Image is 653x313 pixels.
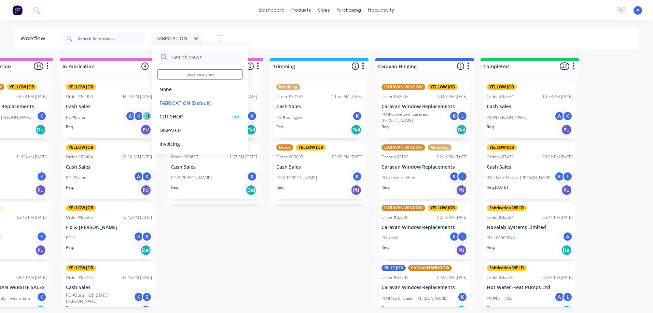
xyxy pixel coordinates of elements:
div: L [457,171,468,182]
p: PO #[PERSON_NAME] [487,114,527,120]
button: FABRICATION (Default) [157,99,230,107]
p: Req. [487,305,495,311]
div: CARAVAN WINDOWYELLOW JOBOrder #8283502:19 PM [DATE]Caravan Window ReplacementsPO #JackKLReq.PU [379,202,470,259]
div: 03:23 PM [DATE] [16,94,47,100]
div: BLUE JOBOrder #8369711:53 AM [DATE]Cash SalesPO #[PERSON_NAME]KReq.Del [168,142,260,199]
div: L [562,292,573,302]
div: YELLOW JOB [66,205,96,211]
div: Order #83404 [66,154,93,160]
p: PO #[PERSON_NAME] [276,175,317,181]
div: K [37,231,47,242]
div: Moulding [428,144,451,151]
div: K [37,111,47,121]
div: K [554,171,565,182]
div: CARAVAN WINDOW [408,265,452,271]
img: Factory [12,5,23,15]
p: PO #North Glass - [PERSON_NAME] [381,295,448,301]
div: K [352,171,362,182]
div: L [457,111,468,121]
div: 03:45 PM [DATE] [122,274,152,281]
div: CARAVAN WINDOWYELLOW JOBOrder #8200310:03 AM [DATE]Caravan Window ReplacementsPO #Grovetown Carav... [379,81,470,138]
div: PU [351,185,362,196]
div: 03:22 PM [DATE] [542,154,573,160]
div: A [554,292,565,302]
div: Order #82604 [487,214,514,220]
p: Req. [66,244,74,251]
div: K [449,231,459,242]
div: PU [140,124,151,135]
div: products [288,5,315,15]
div: K [37,292,47,302]
div: Order #82003 [381,94,408,100]
div: Del [35,124,46,135]
div: Order #83715 [66,274,93,281]
div: K [449,111,459,121]
button: MOULDING [157,154,230,161]
div: PU [456,185,467,196]
div: A [562,231,573,242]
div: Order #82990 [66,94,93,100]
div: K [134,111,144,121]
div: 04:23 PM [DATE] [122,94,152,100]
div: Del [246,124,256,135]
div: 02:11 PM [DATE] [542,274,573,281]
div: Order #83033 [276,154,303,160]
div: K [247,111,257,121]
p: Caravan Window Replacements [381,285,468,290]
p: Cash Sales [487,164,573,170]
div: CARAVAN WINDOW [381,205,425,211]
div: 12:45 PM [DATE] [16,214,47,220]
p: Req. [381,124,390,130]
div: S [142,231,152,242]
button: CUT SHOP [157,113,230,120]
div: Order #83697 [171,154,198,160]
div: Del [351,124,362,135]
p: PO #Rakon [66,175,86,181]
div: 02:16 PM [DATE] [437,154,468,160]
div: PU [456,245,467,256]
input: Search for orders... [78,32,145,45]
p: Cash Sales [66,104,152,110]
div: PU [35,245,46,256]
div: + 1 [142,111,152,121]
p: PO #[PERSON_NAME] [171,175,212,181]
p: Cash Sales [66,164,152,170]
div: PU [35,185,46,196]
p: Req. [381,184,390,190]
div: Del [456,124,467,135]
p: PO # [66,235,75,241]
p: PO #Grovetown Caravans - [PERSON_NAME] [381,111,449,124]
p: PO #Zuru - [US_STATE][PERSON_NAME] [66,292,134,304]
div: PU [140,185,151,196]
div: Dome [276,144,293,151]
p: PO #Look Sharp - [PERSON_NAME] [487,175,552,181]
input: Search views [171,50,239,64]
p: Req. [66,184,74,190]
button: Save new view [157,69,243,80]
div: YELLOW JOB [7,84,37,90]
div: 10:50 AM [DATE] [122,154,152,160]
div: YELLOW JOB [487,84,517,90]
div: K [134,292,144,302]
div: 11:52 AM [DATE] [332,94,362,100]
div: Del [561,245,572,256]
span: A [637,7,639,13]
div: YELLOW JOB [428,84,458,90]
div: K [352,111,362,121]
div: DomeYELLOW JOBOrder #8303303:03 PM [DATE]Cash SalesPO #[PERSON_NAME]KReq.PU [274,142,365,199]
div: Order #82183 [276,94,303,100]
div: K [134,231,144,242]
button: DISPATCH [157,126,230,134]
div: YELLOW JOBOrder #8299004:23 PM [DATE]Cash SalesPO #JochaAK+1Req.PU [63,81,155,138]
div: A [134,171,144,182]
p: Req. [276,184,284,190]
div: K [37,171,47,182]
p: PO #Jack [381,235,398,241]
div: purchasing [333,5,364,15]
div: productivity [364,5,398,15]
div: 12:42 PM [DATE] [122,214,152,220]
p: PO #00000545 [487,235,515,241]
p: Cash Sales [276,164,362,170]
div: 03:03 PM [DATE] [332,154,362,160]
div: PU [561,124,572,135]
